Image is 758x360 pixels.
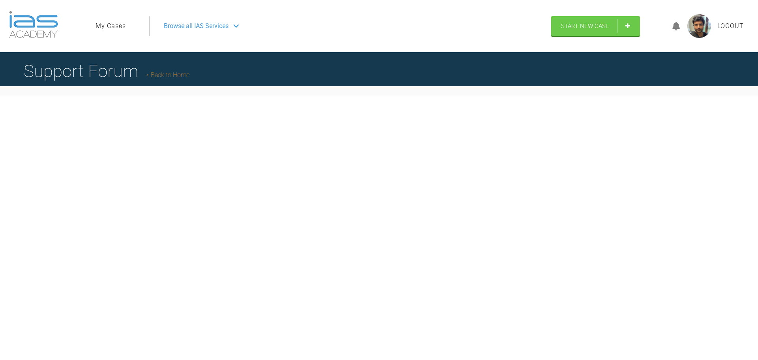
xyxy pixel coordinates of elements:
h1: Support Forum [24,57,189,85]
img: logo-light.3e3ef733.png [9,11,58,38]
img: profile.png [687,14,711,38]
a: Start New Case [551,16,640,36]
a: My Cases [96,21,126,31]
a: Logout [717,21,744,31]
span: Start New Case [561,23,609,30]
a: Back to Home [146,71,189,79]
span: Browse all IAS Services [164,21,229,31]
